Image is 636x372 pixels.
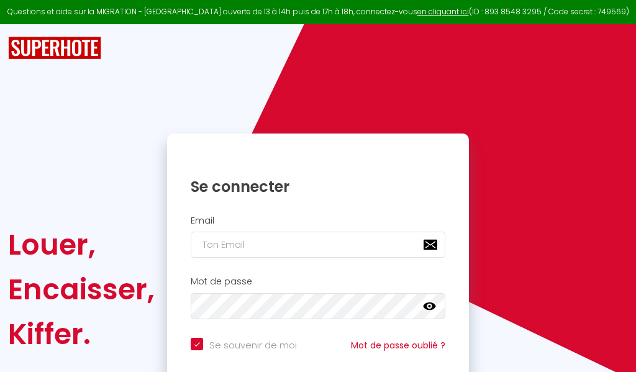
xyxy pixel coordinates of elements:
input: Ton Email [191,232,445,258]
h1: Se connecter [191,177,445,196]
div: Encaisser, [8,267,155,312]
div: Kiffer. [8,312,155,356]
h2: Email [191,215,445,226]
a: en cliquant ici [417,6,469,17]
a: Mot de passe oublié ? [351,339,445,352]
img: SuperHote logo [8,37,101,60]
div: Louer, [8,222,155,267]
h2: Mot de passe [191,276,445,287]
